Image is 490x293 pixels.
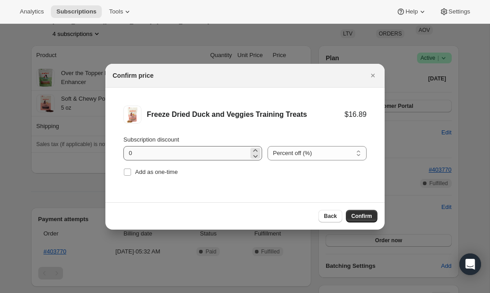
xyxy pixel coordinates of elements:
[123,106,141,124] img: Freeze Dried Duck and Veggies Training Treats
[147,110,345,119] div: Freeze Dried Duck and Veggies Training Treats
[14,5,49,18] button: Analytics
[434,5,476,18] button: Settings
[113,71,154,80] h2: Confirm price
[405,8,417,15] span: Help
[20,8,44,15] span: Analytics
[123,136,179,143] span: Subscription discount
[351,213,372,220] span: Confirm
[346,210,377,222] button: Confirm
[459,253,481,275] div: Open Intercom Messenger
[51,5,102,18] button: Subscriptions
[135,169,178,175] span: Add as one-time
[56,8,96,15] span: Subscriptions
[324,213,337,220] span: Back
[367,69,379,82] button: Close
[449,8,470,15] span: Settings
[318,210,342,222] button: Back
[104,5,137,18] button: Tools
[109,8,123,15] span: Tools
[391,5,432,18] button: Help
[345,110,367,119] div: $16.89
